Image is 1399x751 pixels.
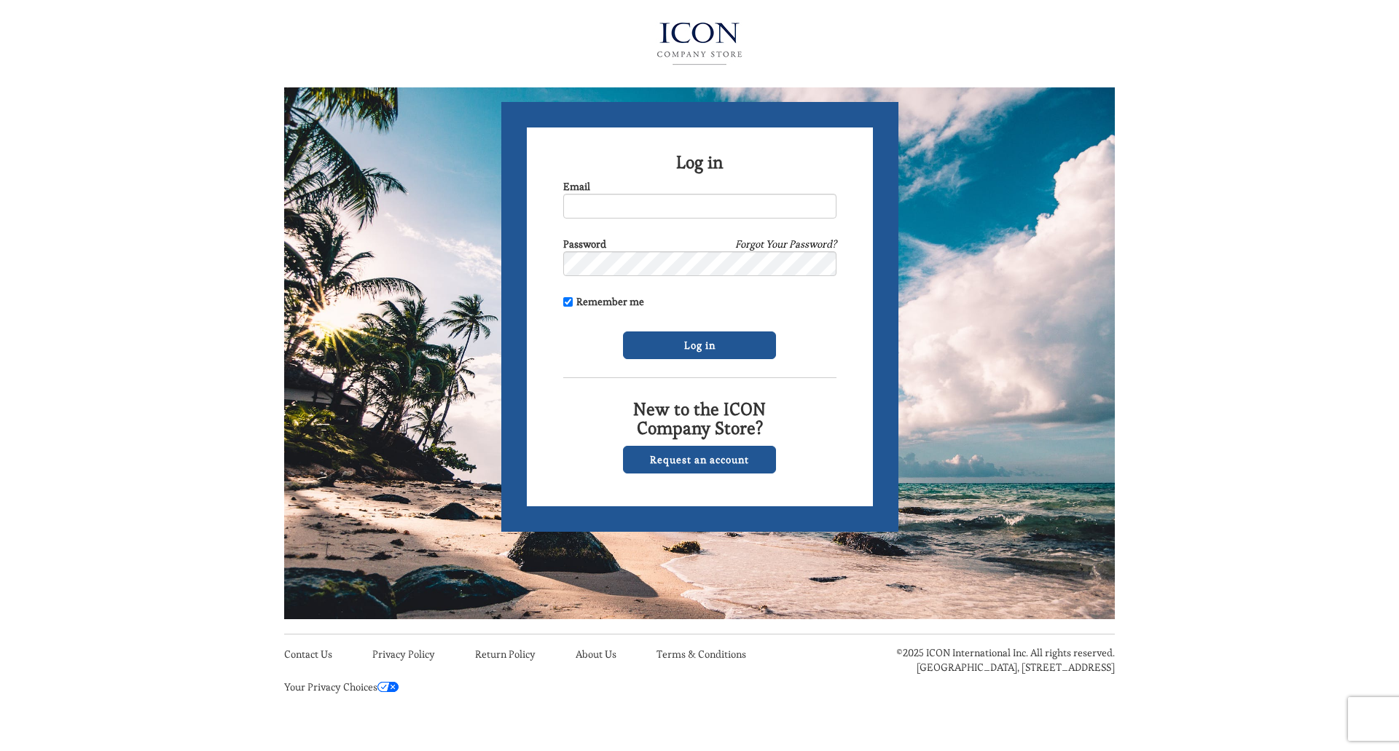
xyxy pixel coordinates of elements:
a: Contact Us [284,648,332,661]
a: Return Policy [475,648,536,661]
label: Email [563,179,590,194]
a: Privacy Policy [372,648,435,661]
a: Terms & Conditions [657,648,746,661]
a: About Us [576,648,616,661]
h2: Log in [563,153,836,172]
p: ©2025 ICON International Inc. All rights reserved. [GEOGRAPHIC_DATA], [STREET_ADDRESS] [853,645,1115,675]
a: Your Privacy Choices [284,680,399,693]
a: Forgot Your Password? [735,237,836,251]
label: Remember me [563,294,644,309]
h2: New to the ICON Company Store? [563,400,836,439]
input: Remember me [563,297,573,307]
input: Log in [623,331,776,359]
a: Request an account [623,446,776,473]
label: Password [563,237,606,251]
